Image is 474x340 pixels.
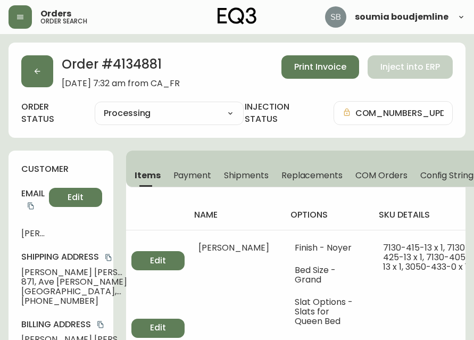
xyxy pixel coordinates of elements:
li: Bed Size - Grand [295,266,357,285]
button: copy [103,252,114,263]
span: [PERSON_NAME][EMAIL_ADDRESS][PERSON_NAME][DOMAIN_NAME] [21,229,45,238]
h4: options [290,209,362,221]
h4: name [194,209,273,221]
button: Print Invoice [281,55,359,79]
span: Replacements [281,170,343,181]
img: 83621bfd3c61cadf98040c636303d86a [325,6,346,28]
img: 7130-415-MC-400-1-clcumw8l404ga0194euew3lcj.jpg [139,243,173,277]
span: Items [135,170,161,181]
span: Edit [150,322,166,334]
img: logo [218,7,257,24]
h4: Billing Address [21,319,127,330]
span: Edit [150,255,166,267]
span: [PERSON_NAME] [198,242,269,254]
span: Payment [173,170,212,181]
span: Edit [68,192,84,203]
h2: Order # 4134881 [62,55,180,79]
h5: order search [40,18,87,24]
h4: customer [21,163,101,175]
li: Slat Options - Slats for Queen Bed [295,297,357,326]
span: [DATE] 7:32 am from CA_FR [62,79,180,88]
span: [PERSON_NAME] [PERSON_NAME] [21,268,127,277]
span: Orders [40,10,71,18]
label: order status [21,101,78,125]
span: 7130-415-13 x 1, 7130-425-13 x 1, 7130-405-13 x 1, 3050-433-0 x 1 [383,242,470,273]
span: Shipments [224,170,269,181]
button: Edit [131,251,185,270]
span: COM Orders [355,170,408,181]
span: Print Invoice [294,61,346,73]
h4: injection status [245,101,317,125]
span: [GEOGRAPHIC_DATA] , QC , G1V 3B5 , CA [21,287,127,296]
button: Edit [131,319,185,338]
button: copy [95,319,106,330]
button: copy [26,201,36,211]
span: 871, Ave [PERSON_NAME] [21,277,127,287]
span: [PHONE_NUMBER] [21,296,127,306]
h4: Email [21,188,45,212]
li: Finish - Noyer [295,243,357,253]
button: Edit [49,188,102,207]
h4: Shipping Address [21,251,127,263]
span: soumia boudjemline [355,13,448,21]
